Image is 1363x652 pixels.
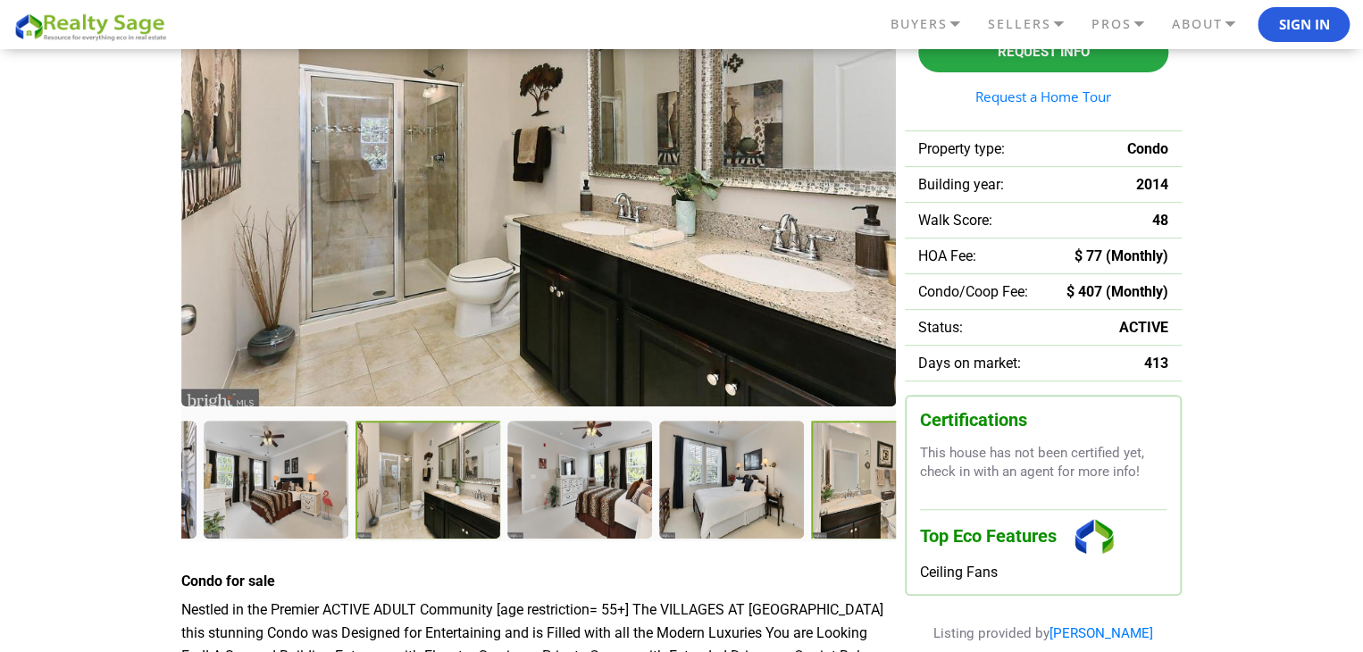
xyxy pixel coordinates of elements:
[918,283,1028,300] span: Condo/Coop Fee:
[13,11,174,42] img: REALTY SAGE
[1136,176,1168,193] span: 2014
[920,410,1166,430] h3: Certifications
[920,444,1166,482] p: This house has not been certified yet, check in with an agent for more info!
[918,176,1004,193] span: Building year:
[885,9,983,39] a: BUYERS
[933,625,1153,641] span: Listing provided by
[918,319,963,336] span: Status:
[918,355,1021,372] span: Days on market:
[918,212,992,229] span: Walk Score:
[1258,7,1350,43] button: Sign In
[1086,9,1166,39] a: PROS
[983,9,1086,39] a: SELLERS
[1166,9,1258,39] a: ABOUT
[1127,140,1168,157] span: Condo
[1049,625,1153,641] a: [PERSON_NAME]
[918,90,1168,104] a: Request a Home Tour
[1066,283,1168,300] span: $ 407 (Monthly)
[920,564,1166,581] div: Ceiling Fans
[918,140,1005,157] span: Property type:
[1119,319,1168,336] span: ACTIVE
[918,32,1168,72] button: Request Info
[1075,247,1168,264] span: $ 77 (Monthly)
[920,509,1166,564] h3: Top Eco Features
[181,573,896,589] h4: Condo for sale
[1144,355,1168,372] span: 413
[918,247,976,264] span: HOA Fee:
[1152,212,1168,229] span: 48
